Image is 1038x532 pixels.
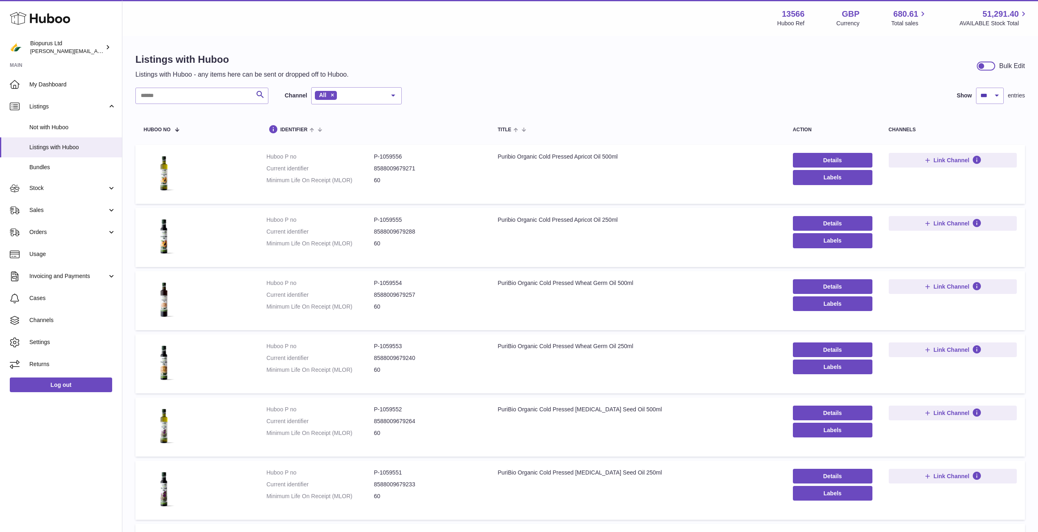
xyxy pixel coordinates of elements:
[959,9,1028,27] a: 51,291.40 AVAILABLE Stock Total
[889,279,1017,294] button: Link Channel
[29,163,116,171] span: Bundles
[144,469,184,510] img: PuriBio Organic Cold Pressed Milk Thistle Seed Oil 250ml
[889,342,1017,357] button: Link Channel
[793,233,872,248] button: Labels
[266,417,374,425] dt: Current identifier
[793,360,872,374] button: Labels
[144,279,184,320] img: PuriBio Organic Cold Pressed Wheat Germ Oil 500ml
[266,153,374,161] dt: Huboo P no
[266,481,374,488] dt: Current identifier
[266,492,374,500] dt: Minimum Life On Receipt (MLOR)
[498,406,777,413] div: PuriBio Organic Cold Pressed [MEDICAL_DATA] Seed Oil 500ml
[498,216,777,224] div: Puribio Organic Cold Pressed Apricot Oil 250ml
[374,228,482,236] dd: 8588009679288
[29,206,107,214] span: Sales
[498,153,777,161] div: Puribio Organic Cold Pressed Apricot Oil 500ml
[266,216,374,224] dt: Huboo P no
[889,469,1017,483] button: Link Channel
[793,296,872,311] button: Labels
[266,406,374,413] dt: Huboo P no
[266,291,374,299] dt: Current identifier
[959,20,1028,27] span: AVAILABLE Stock Total
[29,250,116,258] span: Usage
[893,9,918,20] span: 680.61
[29,81,116,88] span: My Dashboard
[793,406,872,420] a: Details
[30,48,164,54] span: [PERSON_NAME][EMAIL_ADDRESS][DOMAIN_NAME]
[266,342,374,350] dt: Huboo P no
[891,20,927,27] span: Total sales
[793,469,872,483] a: Details
[144,406,184,446] img: PuriBio Organic Cold Pressed Milk Thistle Seed Oil 500ml
[999,62,1025,71] div: Bulk Edit
[29,124,116,131] span: Not with Huboo
[374,240,482,247] dd: 60
[374,291,482,299] dd: 8588009679257
[374,417,482,425] dd: 8588009679264
[135,70,349,79] p: Listings with Huboo - any items here can be sent or dropped off to Huboo.
[374,492,482,500] dd: 60
[793,342,872,357] a: Details
[266,279,374,287] dt: Huboo P no
[29,103,107,110] span: Listings
[29,316,116,324] span: Channels
[934,157,969,164] span: Link Channel
[144,342,184,383] img: PuriBio Organic Cold Pressed Wheat Germ Oil 250ml
[144,153,184,194] img: Puribio Organic Cold Pressed Apricot Oil 500ml
[10,377,112,392] a: Log out
[934,472,969,480] span: Link Channel
[777,20,805,27] div: Huboo Ref
[280,127,308,132] span: identifier
[374,354,482,362] dd: 8588009679240
[374,177,482,184] dd: 60
[266,165,374,172] dt: Current identifier
[793,216,872,231] a: Details
[266,228,374,236] dt: Current identifier
[266,240,374,247] dt: Minimum Life On Receipt (MLOR)
[29,228,107,236] span: Orders
[842,9,859,20] strong: GBP
[793,423,872,437] button: Labels
[266,366,374,374] dt: Minimum Life On Receipt (MLOR)
[144,216,184,257] img: Puribio Organic Cold Pressed Apricot Oil 250ml
[983,9,1019,20] span: 51,291.40
[374,303,482,311] dd: 60
[374,406,482,413] dd: P-1059552
[29,360,116,368] span: Returns
[889,216,1017,231] button: Link Channel
[29,184,107,192] span: Stock
[793,170,872,185] button: Labels
[374,342,482,350] dd: P-1059553
[934,283,969,290] span: Link Channel
[319,92,326,98] span: All
[793,153,872,168] a: Details
[889,153,1017,168] button: Link Channel
[29,294,116,302] span: Cases
[266,469,374,477] dt: Huboo P no
[266,303,374,311] dt: Minimum Life On Receipt (MLOR)
[498,127,511,132] span: title
[793,279,872,294] a: Details
[10,41,22,53] img: peter@biopurus.co.uk
[889,127,1017,132] div: channels
[266,354,374,362] dt: Current identifier
[498,279,777,287] div: PuriBio Organic Cold Pressed Wheat Germ Oil 500ml
[30,40,104,55] div: Biopurus Ltd
[29,272,107,280] span: Invoicing and Payments
[793,127,872,132] div: action
[374,366,482,374] dd: 60
[374,429,482,437] dd: 60
[934,409,969,417] span: Link Channel
[793,486,872,501] button: Labels
[782,9,805,20] strong: 13566
[1008,92,1025,99] span: entries
[498,469,777,477] div: PuriBio Organic Cold Pressed [MEDICAL_DATA] Seed Oil 250ml
[266,429,374,437] dt: Minimum Life On Receipt (MLOR)
[934,220,969,227] span: Link Channel
[374,481,482,488] dd: 8588009679233
[135,53,349,66] h1: Listings with Huboo
[374,469,482,477] dd: P-1059551
[29,338,116,346] span: Settings
[29,143,116,151] span: Listings with Huboo
[957,92,972,99] label: Show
